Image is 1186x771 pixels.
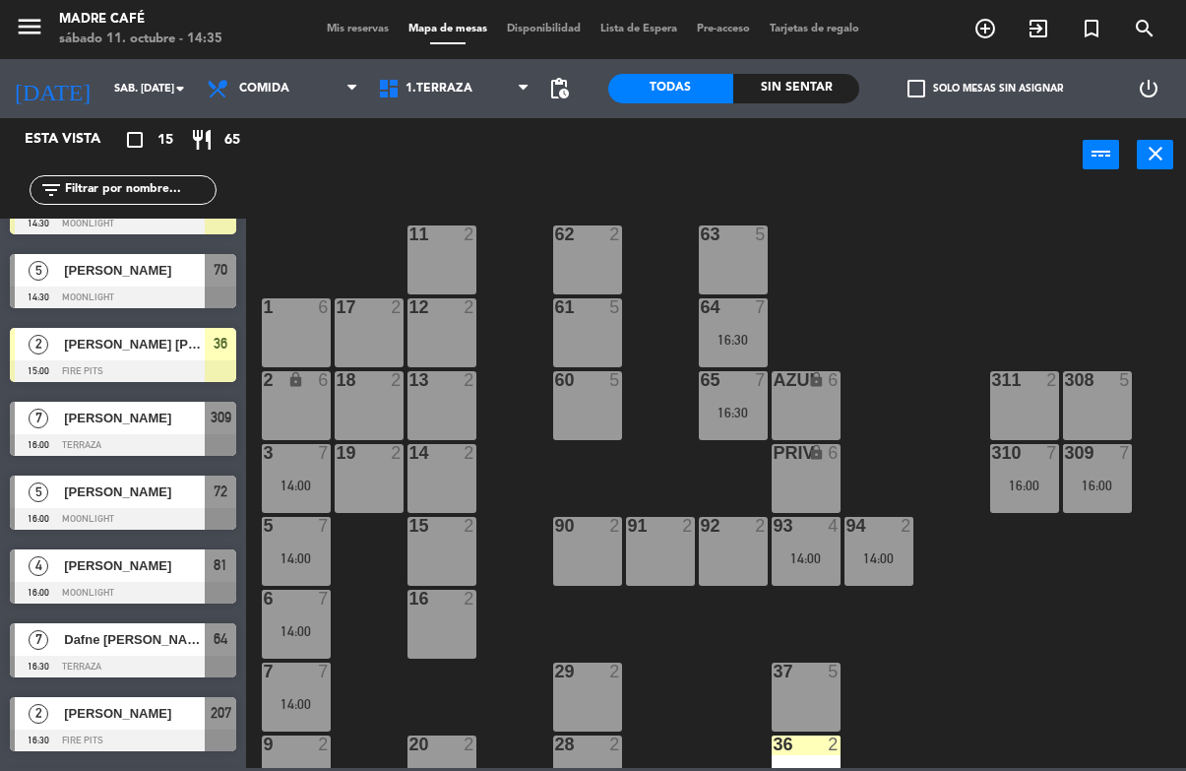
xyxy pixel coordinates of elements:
span: 309 [211,406,231,429]
span: 1.Terraza [406,82,472,96]
span: Disponibilidad [497,24,591,34]
span: check_box_outline_blank [907,80,925,97]
div: 7 [1119,444,1131,462]
div: 65 [701,371,702,389]
span: 4 [29,556,48,576]
span: 36 [214,332,227,355]
div: 2 [391,298,403,316]
div: 311 [992,371,993,389]
span: 7 [29,630,48,650]
div: 16 [409,590,410,608]
div: 309 [1065,444,1066,462]
div: 2 [264,371,265,389]
div: 5 [755,225,767,243]
div: Esta vista [10,128,142,152]
div: 7 [264,663,265,680]
div: 2 [755,517,767,535]
div: 4 [828,517,840,535]
div: 64 [701,298,702,316]
div: 2 [464,225,475,243]
div: 92 [701,517,702,535]
div: 2 [682,517,694,535]
div: PRIV [774,444,775,462]
i: add_circle_outline [973,17,997,40]
span: BUSCAR [1118,12,1171,45]
div: 14:00 [262,624,331,638]
span: 2 [29,335,48,354]
div: 16:00 [1063,479,1132,492]
span: WALK IN [1012,12,1065,45]
div: AZUL [774,371,775,389]
label: Solo mesas sin asignar [907,80,1063,97]
i: arrow_drop_down [168,77,192,100]
span: pending_actions [547,77,571,100]
div: 14 [409,444,410,462]
div: 12 [409,298,410,316]
span: [PERSON_NAME] [64,703,205,724]
div: 2 [391,371,403,389]
div: 5 [264,517,265,535]
div: 7 [755,298,767,316]
span: 15 [157,129,173,152]
span: 7 [29,409,48,428]
div: 93 [774,517,775,535]
i: filter_list [39,178,63,202]
div: 3 [264,444,265,462]
span: 64 [214,627,227,651]
div: 2 [464,371,475,389]
span: [PERSON_NAME] [64,260,205,281]
div: 14:00 [262,551,331,565]
div: 5 [609,371,621,389]
div: 7 [1046,444,1058,462]
div: 63 [701,225,702,243]
div: 16:30 [699,333,768,347]
button: power_input [1083,140,1119,169]
i: lock [808,371,825,388]
span: Comida [239,82,289,96]
div: 2 [464,736,475,753]
i: exit_to_app [1027,17,1050,40]
div: 29 [555,663,556,680]
span: 81 [214,553,227,577]
div: 2 [464,517,475,535]
div: 13 [409,371,410,389]
div: 2 [901,517,912,535]
div: 28 [555,736,556,753]
span: [PERSON_NAME] [64,408,205,428]
div: 6 [264,590,265,608]
span: 207 [211,701,231,725]
div: 2 [1046,371,1058,389]
div: 61 [555,298,556,316]
i: close [1144,142,1167,165]
div: 7 [318,590,330,608]
i: lock [287,371,304,388]
span: 5 [29,482,48,502]
div: 2 [318,736,330,753]
div: 14:00 [844,551,913,565]
div: 6 [828,444,840,462]
div: 20 [409,736,410,753]
i: power_settings_new [1137,77,1160,100]
div: Todas [608,74,734,103]
div: 62 [555,225,556,243]
div: 7 [755,371,767,389]
div: 90 [555,517,556,535]
div: 60 [555,371,556,389]
div: 2 [609,517,621,535]
span: Tarjetas de regalo [760,24,869,34]
div: 5 [609,298,621,316]
span: Mapa de mesas [399,24,497,34]
span: 2 [29,704,48,724]
div: 9 [264,736,265,753]
div: 14:00 [772,551,841,565]
div: 2 [828,736,840,753]
div: 2 [609,736,621,753]
span: RESERVAR MESA [959,12,1012,45]
div: 16:00 [990,479,1059,492]
span: [PERSON_NAME] [64,482,205,502]
div: 310 [992,444,993,462]
div: 36 [774,736,775,753]
i: search [1133,17,1156,40]
span: [PERSON_NAME] [64,555,205,576]
i: menu [15,12,44,41]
